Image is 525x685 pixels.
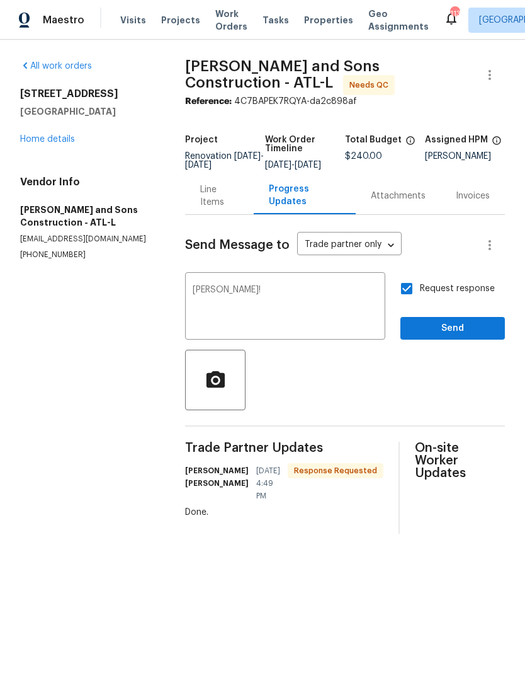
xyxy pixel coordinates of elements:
h2: [STREET_ADDRESS] [20,88,155,100]
div: Attachments [371,190,426,202]
span: - [185,152,264,170]
span: [DATE] [234,152,261,161]
span: [DATE] [265,161,291,170]
div: Progress Updates [269,183,341,208]
div: 4C7BAPEK7RQYA-da2c898af [185,95,505,108]
span: Projects [161,14,200,26]
textarea: [PERSON_NAME]! [193,285,378,330]
p: [EMAIL_ADDRESS][DOMAIN_NAME] [20,234,155,245]
span: [PERSON_NAME] and Sons Construction - ATL-L [185,59,380,90]
h4: Vendor Info [20,176,155,188]
span: The hpm assigned to this work order. [492,135,502,152]
h5: Work Order Timeline [265,135,345,153]
h5: [PERSON_NAME] and Sons Construction - ATL-L [20,204,155,229]
span: Renovation [185,152,264,170]
span: [DATE] 4:49 PM [256,464,280,502]
b: Reference: [185,97,232,106]
span: Visits [120,14,146,26]
span: Send Message to [185,239,290,251]
span: Response Requested [289,464,382,477]
span: $240.00 [345,152,382,161]
button: Send [400,317,505,340]
h5: Total Budget [345,135,402,144]
span: [DATE] [185,161,212,170]
span: Needs QC [349,79,393,91]
span: - [265,161,321,170]
h5: [GEOGRAPHIC_DATA] [20,105,155,118]
div: [PERSON_NAME] [425,152,505,161]
span: Trade Partner Updates [185,442,383,454]
span: Maestro [43,14,84,26]
a: All work orders [20,62,92,71]
span: Geo Assignments [368,8,429,33]
span: Work Orders [215,8,247,33]
span: Properties [304,14,353,26]
h6: [PERSON_NAME] [PERSON_NAME] [185,464,249,490]
div: Line Items [200,183,239,209]
span: On-site Worker Updates [415,442,505,480]
h5: Assigned HPM [425,135,488,144]
span: Send [410,321,495,337]
p: [PHONE_NUMBER] [20,250,155,260]
span: Request response [420,282,495,296]
div: Done. [185,506,383,519]
div: Invoices [456,190,490,202]
div: 113 [450,8,459,20]
span: Tasks [262,16,289,25]
span: [DATE] [295,161,321,170]
div: Trade partner only [297,235,402,256]
h5: Project [185,135,218,144]
a: Home details [20,135,75,144]
span: The total cost of line items that have been proposed by Opendoor. This sum includes line items th... [405,135,415,152]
